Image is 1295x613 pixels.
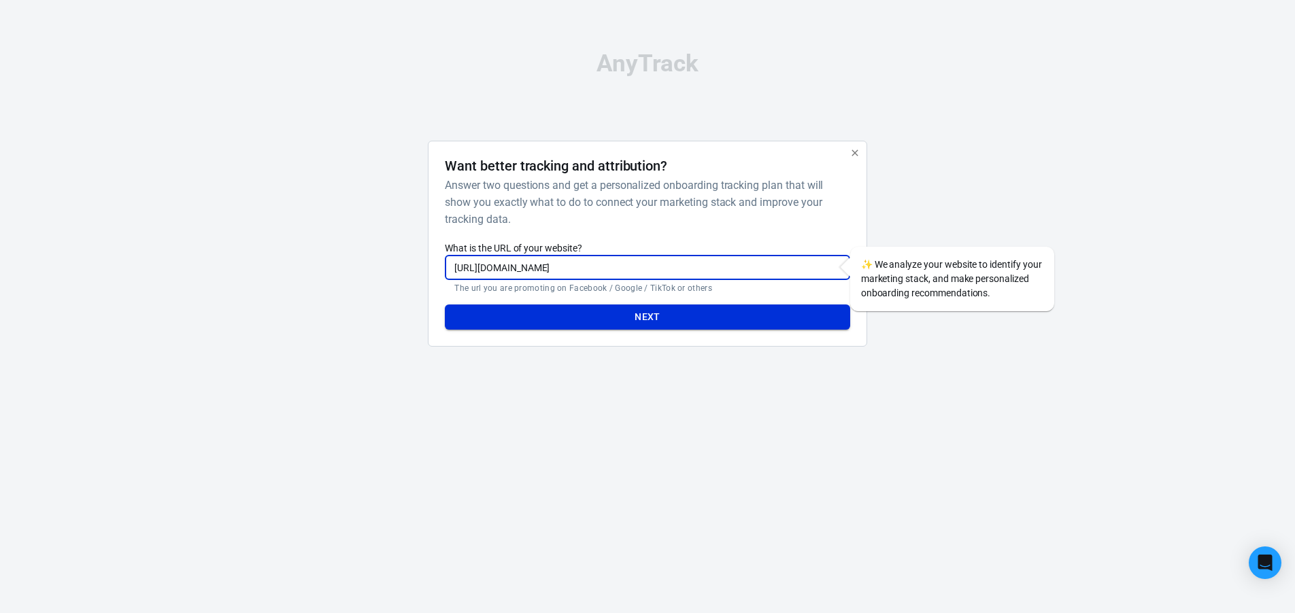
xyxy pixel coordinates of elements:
span: sparkles [861,259,873,270]
label: What is the URL of your website? [445,241,850,255]
div: AnyTrack [307,52,988,75]
h4: Want better tracking and attribution? [445,158,667,174]
input: https://yourwebsite.com/landing-page [445,255,850,280]
p: The url you are promoting on Facebook / Google / TikTok or others [454,283,840,294]
button: Next [445,304,850,330]
h6: Answer two questions and get a personalized onboarding tracking plan that will show you exactly w... [445,177,844,228]
div: Open Intercom Messenger [1249,546,1281,579]
div: We analyze your website to identify your marketing stack, and make personalized onboarding recomm... [850,247,1054,311]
